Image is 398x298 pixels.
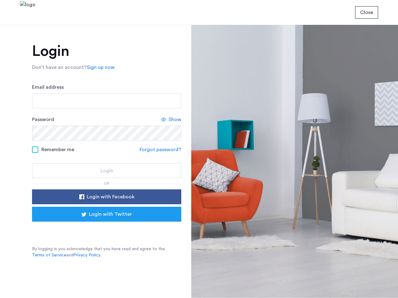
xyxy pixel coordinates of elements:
[73,252,100,258] a: Privacy Policy
[32,252,66,258] a: Terms of Service
[32,163,181,178] button: button
[32,116,54,123] label: Password
[41,146,74,153] span: Remember me
[140,146,181,153] a: Forgot password?
[32,246,181,258] p: By logging in you acknowledge that you have read and agree to the and .
[32,84,64,91] label: Email address
[169,116,181,123] span: Show
[100,167,113,174] span: Login
[32,207,181,222] button: button
[32,189,181,204] button: button
[104,182,109,185] span: or
[87,64,115,71] a: Sign up now
[87,193,134,201] span: Login with Facebook
[360,9,373,16] span: Close
[89,210,132,218] span: Login with Twitter
[20,1,35,24] img: logo
[355,6,378,19] button: button
[32,65,87,70] span: Don’t have an account?
[32,44,181,59] h1: Login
